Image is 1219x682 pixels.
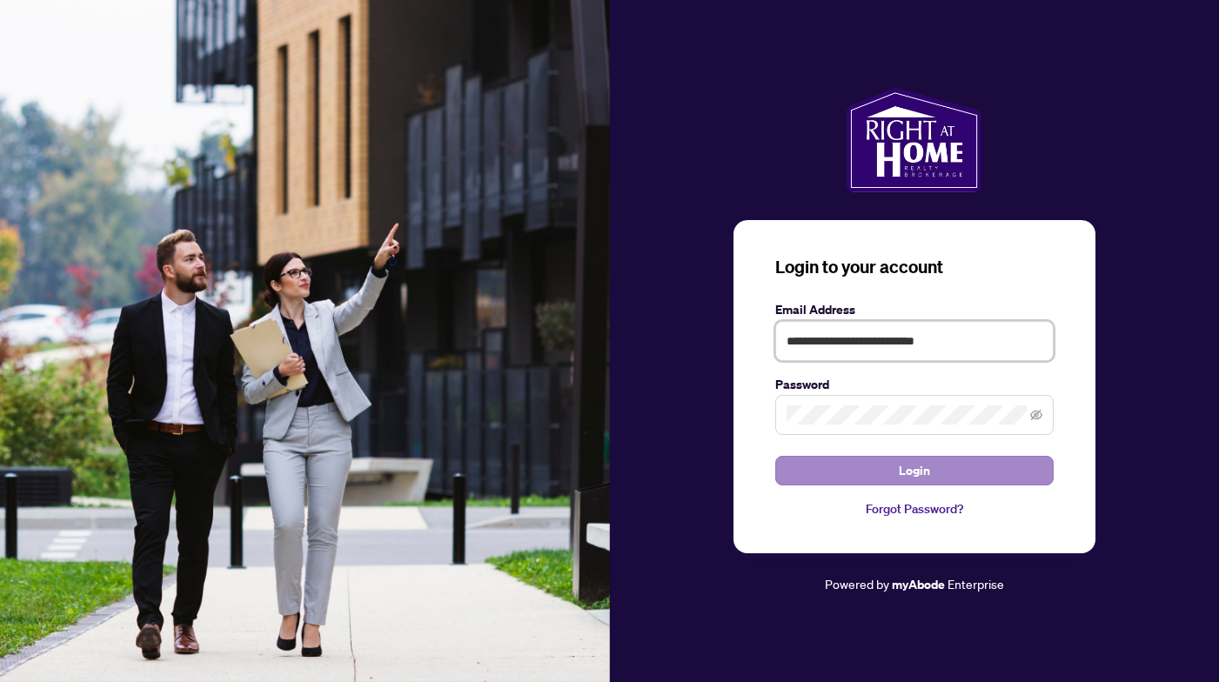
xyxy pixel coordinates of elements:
span: Login [899,457,930,485]
span: Powered by [825,576,889,592]
img: ma-logo [847,88,981,192]
h3: Login to your account [775,255,1054,279]
span: eye-invisible [1030,409,1042,421]
label: Email Address [775,300,1054,319]
a: Forgot Password? [775,499,1054,518]
button: Login [775,456,1054,485]
label: Password [775,375,1054,394]
span: Enterprise [948,576,1004,592]
a: myAbode [892,575,945,594]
